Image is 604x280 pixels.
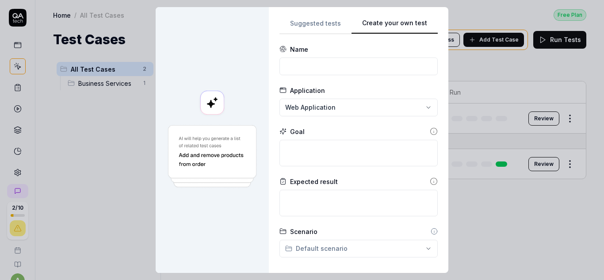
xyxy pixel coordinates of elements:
[290,127,305,136] div: Goal
[290,177,338,186] div: Expected result
[352,18,438,34] button: Create your own test
[285,244,348,253] div: Default scenario
[290,227,317,236] div: Scenario
[279,99,438,116] button: Web Application
[290,86,325,95] div: Application
[279,240,438,257] button: Default scenario
[285,103,336,112] span: Web Application
[290,45,308,54] div: Name
[166,124,258,189] img: Generate a test using AI
[279,18,352,34] button: Suggested tests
